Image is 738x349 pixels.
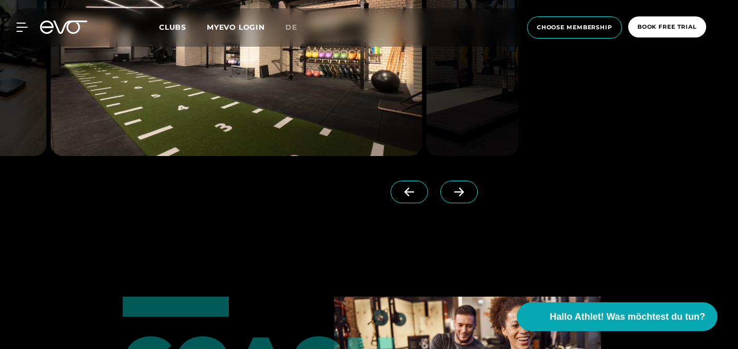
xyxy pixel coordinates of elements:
span: book free trial [637,23,697,31]
a: Clubs [159,22,207,32]
a: book free trial [625,16,709,38]
span: Hallo Athlet! Was möchtest du tun? [550,310,705,324]
span: Clubs [159,23,186,32]
span: choose membership [537,23,612,32]
a: de [285,22,309,33]
button: Hallo Athlet! Was möchtest du tun? [517,302,717,331]
a: MYEVO LOGIN [207,23,265,32]
a: choose membership [524,16,625,38]
span: de [285,23,297,32]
